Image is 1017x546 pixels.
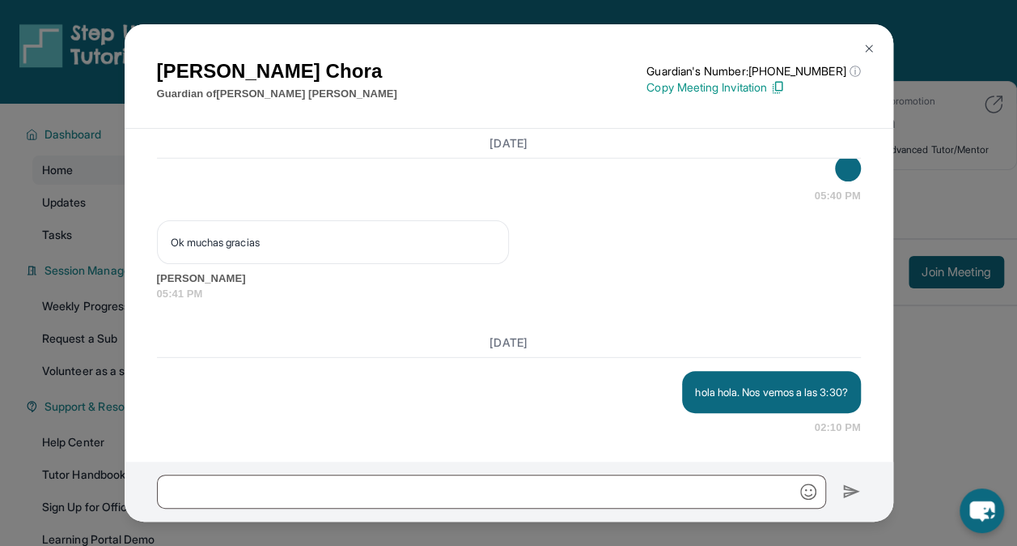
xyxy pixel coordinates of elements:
p: Guardian's Number: [PHONE_NUMBER] [646,63,860,79]
button: chat-button [960,488,1004,533]
img: Copy Icon [770,80,785,95]
p: Ok muchas gracias [171,234,495,250]
h1: [PERSON_NAME] Chora [157,57,397,86]
p: Guardian of [PERSON_NAME] [PERSON_NAME] [157,86,397,102]
p: Copy Meeting Invitation [646,79,860,96]
img: Send icon [842,482,861,501]
span: 05:41 PM [157,286,861,302]
h3: [DATE] [157,135,861,151]
p: hola hola. Nos vemos a las 3:30? [695,384,847,400]
img: Close Icon [862,42,875,55]
span: ⓘ [849,63,860,79]
span: 05:40 PM [815,188,861,204]
h3: [DATE] [157,335,861,351]
span: [PERSON_NAME] [157,271,861,287]
span: 02:10 PM [815,420,861,436]
img: Emoji [800,484,816,500]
